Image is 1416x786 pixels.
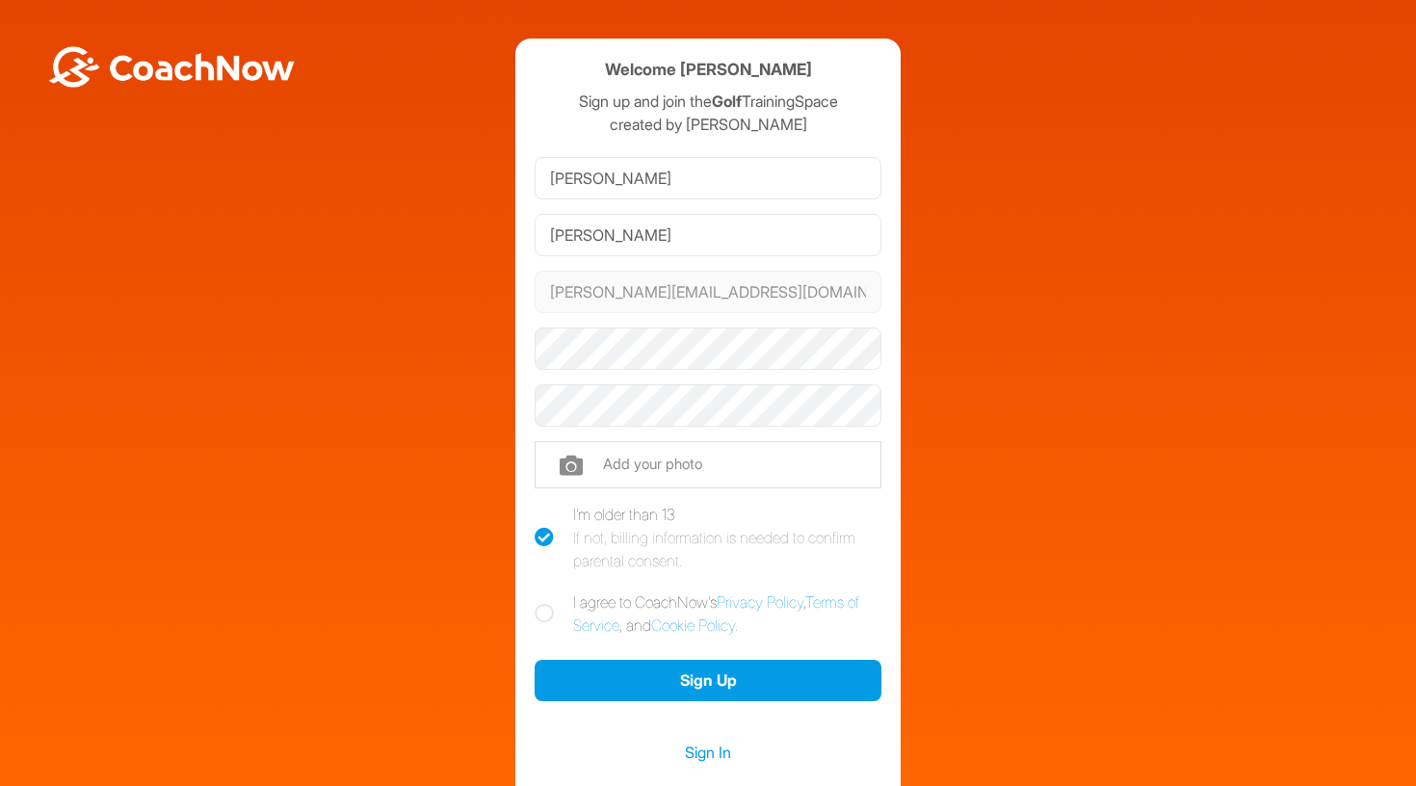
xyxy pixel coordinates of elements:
div: I'm older than 13 [573,503,881,572]
input: First Name [535,157,881,199]
a: Privacy Policy [717,592,803,612]
strong: Golf [712,92,742,111]
input: Email [535,271,881,313]
p: Sign up and join the TrainingSpace [535,90,881,113]
label: I agree to CoachNow's , , and . [535,590,881,637]
img: BwLJSsUCoWCh5upNqxVrqldRgqLPVwmV24tXu5FoVAoFEpwwqQ3VIfuoInZCoVCoTD4vwADAC3ZFMkVEQFDAAAAAElFTkSuQmCC [46,46,297,88]
a: Cookie Policy [651,616,735,635]
a: Sign In [535,740,881,765]
input: Last Name [535,214,881,256]
h4: Welcome [PERSON_NAME] [605,58,812,82]
button: Sign Up [535,660,881,701]
p: created by [PERSON_NAME] [535,113,881,136]
a: Terms of Service [573,592,859,635]
div: If not, billing information is needed to confirm parental consent. [573,526,881,572]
